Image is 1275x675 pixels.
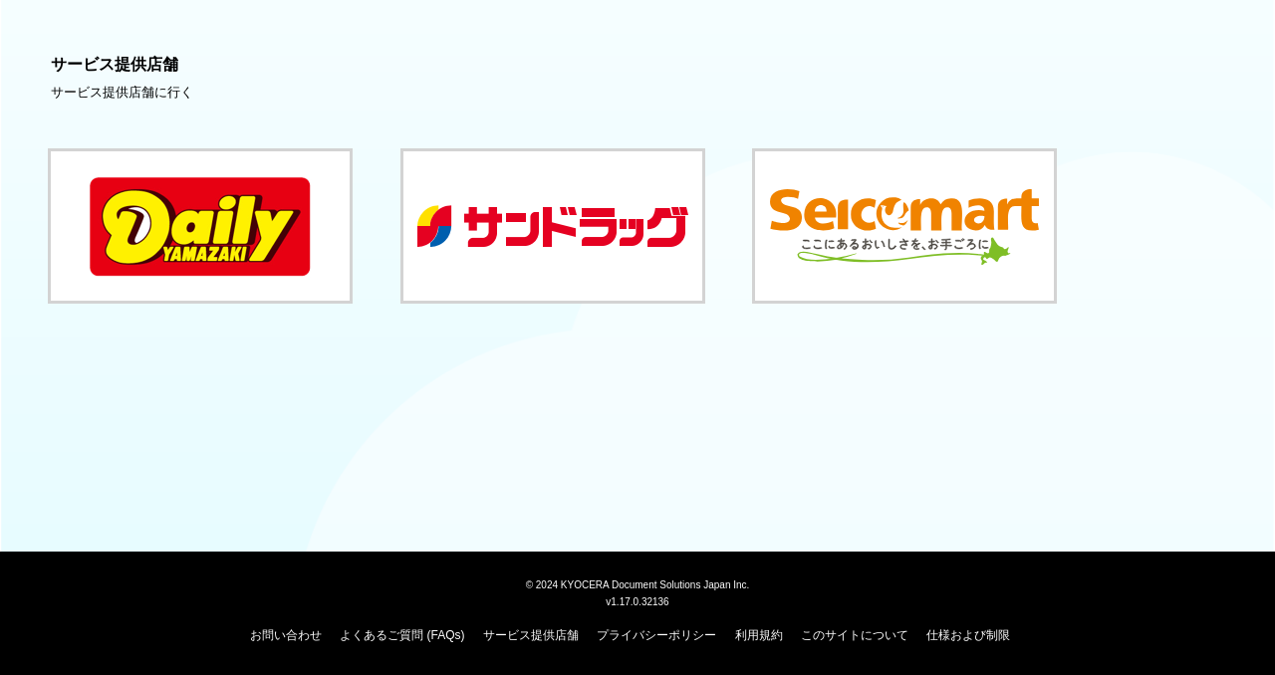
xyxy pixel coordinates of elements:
[340,628,464,642] a: よくあるご質問 (FAQs)
[483,628,579,642] a: サービス提供店舗
[250,628,322,642] a: お問い合わせ
[801,628,908,642] a: このサイトについて
[597,628,716,642] a: プライバシーポリシー
[51,56,1224,74] h3: サービス提供店舗
[926,628,1010,642] a: 仕様および制限
[526,577,750,590] span: © 2024 KYOCERA Document Solutions Japan Inc.
[606,595,668,607] span: v1.17.0.32136
[735,628,783,642] a: 利用規約
[51,84,1224,103] div: サービス提供店舗に行く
